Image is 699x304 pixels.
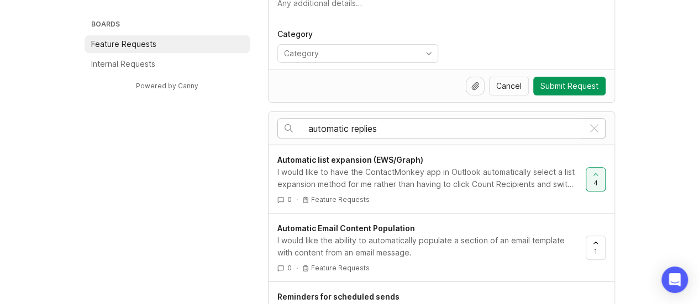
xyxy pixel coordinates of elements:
div: I would like the ability to automatically populate a section of an email template with content fr... [277,234,577,259]
a: Automatic list expansion (EWS/Graph)I would like to have the ContactMonkey app in Outlook automat... [277,154,586,204]
span: Reminders for scheduled sends [277,292,400,301]
a: Powered by Canny [134,79,200,92]
p: Feature Requests [91,39,156,50]
p: Category [277,29,438,40]
a: Feature Requests [85,35,250,53]
input: Category [284,47,419,60]
span: 4 [593,178,598,188]
h3: Boards [89,18,250,33]
svg: toggle icon [420,49,438,58]
span: Automatic Email Content Population [277,223,415,233]
span: 1 [594,247,597,256]
div: Open Intercom Messenger [661,266,688,293]
div: I would like to have the ContactMonkey app in Outlook automatically select a list expansion metho... [277,166,577,190]
a: Internal Requests [85,55,250,73]
span: Automatic list expansion (EWS/Graph) [277,155,423,164]
span: 0 [287,195,292,204]
p: Internal Requests [91,58,155,70]
button: 4 [586,167,606,191]
p: Feature Requests [311,195,370,204]
span: Submit Request [540,81,598,92]
input: Search… [308,122,584,135]
a: Automatic Email Content PopulationI would like the ability to automatically populate a section of... [277,222,586,273]
div: · [296,195,298,204]
button: 1 [586,236,606,260]
p: Feature Requests [311,264,370,273]
div: · [296,263,298,273]
button: Submit Request [533,77,606,95]
button: Cancel [489,77,529,95]
span: Cancel [496,81,522,92]
div: toggle menu [277,44,438,63]
span: 0 [287,263,292,273]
